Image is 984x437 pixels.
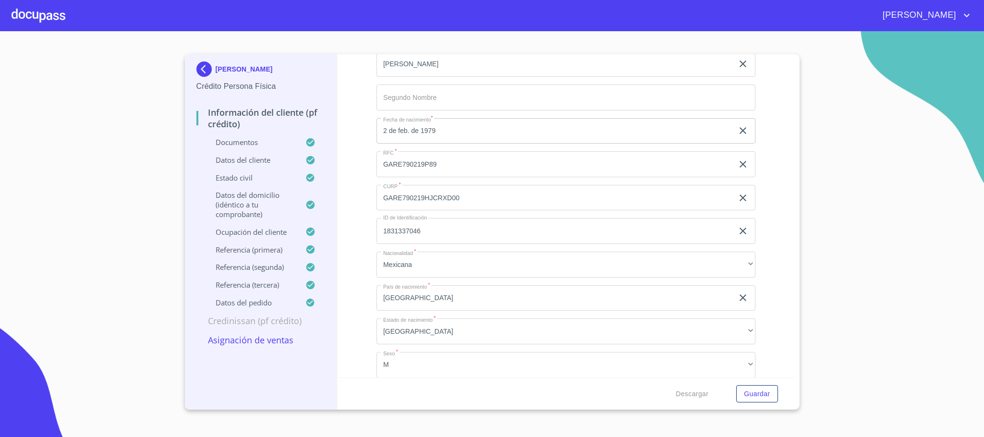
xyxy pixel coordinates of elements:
[737,192,749,204] button: clear input
[196,280,306,290] p: Referencia (tercera)
[377,318,755,344] div: [GEOGRAPHIC_DATA]
[737,58,749,70] button: clear input
[196,107,326,130] p: Información del cliente (PF crédito)
[737,158,749,170] button: clear input
[744,388,770,400] span: Guardar
[875,8,972,23] button: account of current user
[736,385,777,403] button: Guardar
[196,315,326,327] p: Credinissan (PF crédito)
[196,61,326,81] div: [PERSON_NAME]
[196,298,306,307] p: Datos del pedido
[196,173,306,182] p: Estado Civil
[216,65,273,73] p: [PERSON_NAME]
[196,334,326,346] p: Asignación de Ventas
[196,137,306,147] p: Documentos
[196,245,306,255] p: Referencia (primera)
[196,262,306,272] p: Referencia (segunda)
[196,227,306,237] p: Ocupación del Cliente
[737,292,749,303] button: clear input
[377,352,755,378] div: M
[875,8,961,23] span: [PERSON_NAME]
[672,385,712,403] button: Descargar
[196,155,306,165] p: Datos del cliente
[676,388,708,400] span: Descargar
[737,225,749,237] button: clear input
[377,252,755,278] div: Mexicana
[196,81,326,92] p: Crédito Persona Física
[196,61,216,77] img: Docupass spot blue
[196,190,306,219] p: Datos del domicilio (idéntico a tu comprobante)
